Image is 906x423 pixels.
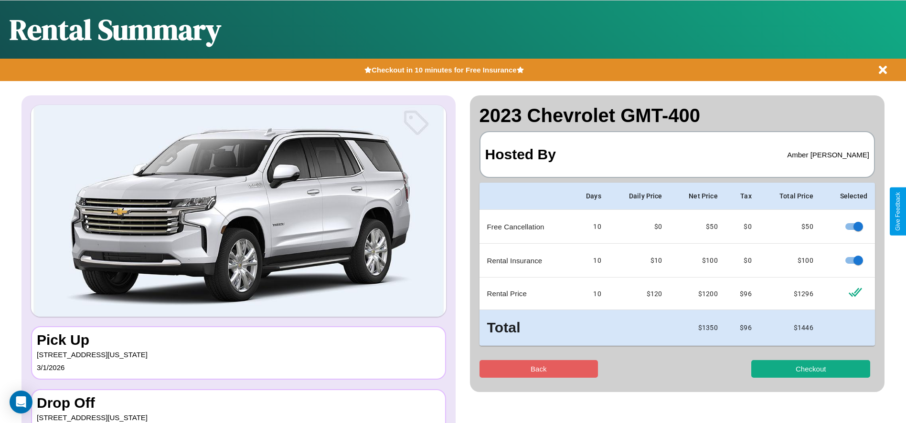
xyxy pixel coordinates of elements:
td: $10 [609,244,670,278]
h3: Pick Up [37,332,440,348]
td: 10 [571,278,609,310]
th: Tax [725,183,759,210]
p: 3 / 1 / 2026 [37,361,440,374]
h3: Hosted By [485,137,556,172]
td: 10 [571,210,609,244]
td: $0 [725,210,759,244]
td: $ 1446 [759,310,821,346]
div: Open Intercom Messenger [10,391,32,413]
td: $0 [609,210,670,244]
td: $ 1296 [759,278,821,310]
th: Total Price [759,183,821,210]
p: [STREET_ADDRESS][US_STATE] [37,348,440,361]
td: $ 100 [759,244,821,278]
p: Rental Insurance [487,254,563,267]
h1: Rental Summary [10,10,221,49]
h3: Drop Off [37,395,440,411]
button: Checkout [751,360,870,378]
h3: Total [487,318,563,338]
th: Daily Price [609,183,670,210]
div: Give Feedback [895,192,901,231]
p: Free Cancellation [487,220,563,233]
td: $ 100 [670,244,725,278]
p: Amber [PERSON_NAME] [787,148,869,161]
table: simple table [480,183,875,346]
td: 10 [571,244,609,278]
th: Net Price [670,183,725,210]
td: $ 50 [759,210,821,244]
td: $ 1350 [670,310,725,346]
td: $ 1200 [670,278,725,310]
td: $ 96 [725,278,759,310]
h2: 2023 Chevrolet GMT-400 [480,105,875,126]
td: $ 120 [609,278,670,310]
p: Rental Price [487,287,563,300]
button: Back [480,360,598,378]
th: Days [571,183,609,210]
td: $ 50 [670,210,725,244]
b: Checkout in 10 minutes for Free Insurance [372,66,516,74]
th: Selected [821,183,875,210]
td: $0 [725,244,759,278]
td: $ 96 [725,310,759,346]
